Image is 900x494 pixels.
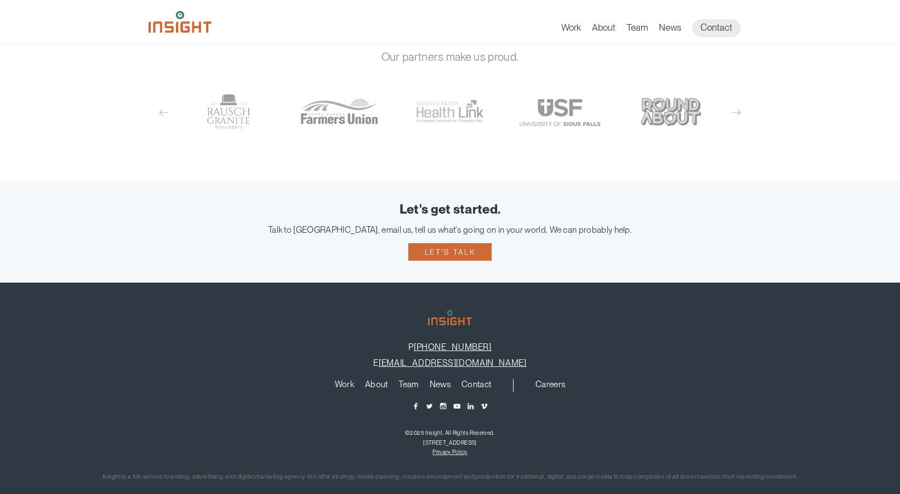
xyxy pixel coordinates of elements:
[480,402,488,410] a: Vimeo
[16,225,884,235] div: Talk to [GEOGRAPHIC_DATA], email us, tell us what's going on in your world. We can probably help.
[400,77,500,146] div: [US_STATE] Health Link
[408,243,492,261] a: Let's talk
[149,11,212,33] img: Insight Marketing Design
[453,402,461,410] a: YouTube
[432,449,467,455] a: Privacy Policy
[398,380,418,392] a: Team
[511,77,611,146] div: [GEOGRAPHIC_DATA]
[160,107,168,117] button: Previous
[430,380,451,392] a: News
[561,19,751,37] nav: primary navigation menu
[692,19,740,37] a: Contact
[622,77,721,146] div: RoundAbout [GEOGRAPHIC_DATA]
[179,77,278,146] div: [PERSON_NAME] Granite
[335,380,354,392] a: Work
[149,51,751,63] h2: Our partners make us proud.
[329,379,514,392] nav: primary navigation menu
[425,402,434,410] a: Twitter
[732,107,740,117] button: Next
[16,203,884,217] div: Let's get started.
[16,358,884,368] p: E
[16,428,884,447] p: ©2025 Insight. All Rights Reserved. [STREET_ADDRESS]
[16,472,884,483] p: Insight is a full-service branding, advertising, and digital marketing agency. We offer strategy,...
[439,402,447,410] a: Instagram
[592,22,616,37] a: About
[428,310,472,325] img: Insight Marketing Design
[430,449,470,455] nav: copyright navigation menu
[626,22,648,37] a: Team
[536,380,565,392] a: Careers
[659,22,681,37] a: News
[561,22,581,37] a: Work
[414,342,492,352] a: [PHONE_NUMBER]
[530,379,571,392] nav: secondary navigation menu
[466,402,475,410] a: LinkedIn
[289,77,389,146] div: [US_STATE] Farmers Union
[462,380,491,392] a: Contact
[365,380,388,392] a: About
[16,342,884,352] p: P
[379,358,526,368] a: [EMAIL_ADDRESS][DOMAIN_NAME]
[412,402,420,410] a: Facebook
